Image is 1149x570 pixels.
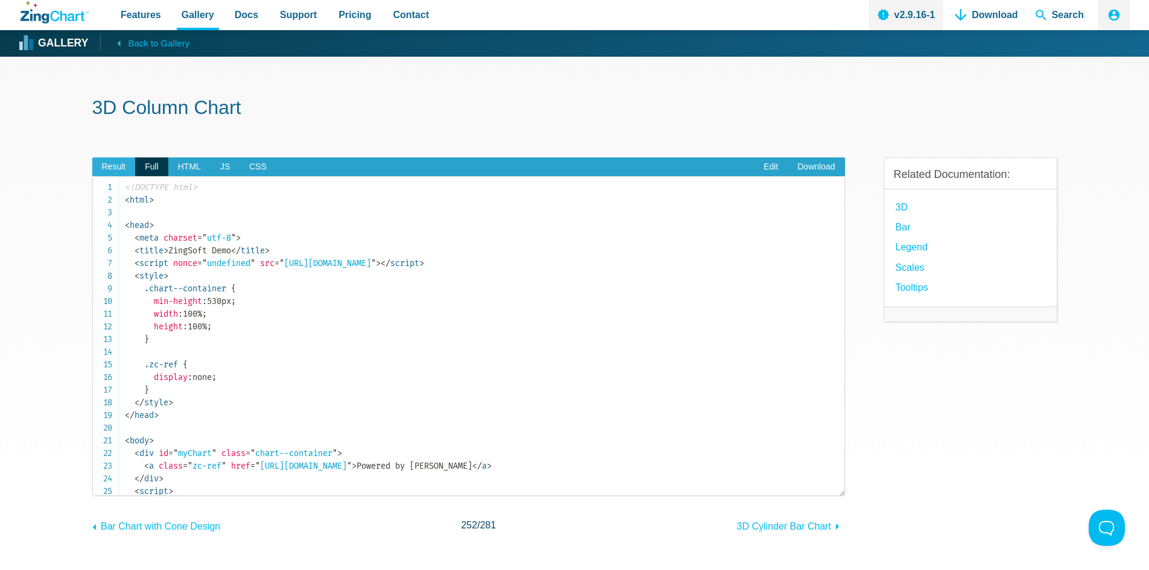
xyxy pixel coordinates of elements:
[376,258,381,268] span: >
[231,233,236,243] span: "
[202,296,207,306] span: :
[245,448,250,458] span: =
[100,34,189,51] a: Back to Gallery
[461,517,496,533] span: /
[347,461,352,471] span: "
[173,448,178,458] span: "
[135,271,139,281] span: <
[144,334,149,344] span: }
[135,397,168,408] span: style
[135,448,139,458] span: <
[480,520,496,530] span: 281
[183,321,188,332] span: :
[250,448,255,458] span: "
[159,461,183,471] span: class
[250,461,255,471] span: =
[280,7,317,23] span: Support
[371,258,376,268] span: "
[197,233,236,243] span: utf-8
[737,521,832,531] span: 3D Cylinder Bar Chart
[188,372,192,382] span: :
[163,245,168,256] span: >
[125,410,154,420] span: head
[159,448,168,458] span: id
[274,258,279,268] span: =
[135,258,139,268] span: <
[245,448,337,458] span: chart--container
[250,258,255,268] span: "
[183,461,226,471] span: zc-ref
[274,258,376,268] span: [URL][DOMAIN_NAME]
[202,309,207,319] span: ;
[381,258,419,268] span: script
[149,435,154,446] span: >
[210,157,239,177] span: JS
[168,486,173,496] span: >
[173,258,197,268] span: nonce
[231,283,236,294] span: {
[144,283,226,294] span: .chart--container
[183,359,188,370] span: {
[144,359,178,370] span: .zc-ref
[337,448,342,458] span: >
[125,220,149,230] span: head
[163,233,197,243] span: charset
[231,461,250,471] span: href
[202,258,207,268] span: "
[737,515,845,534] a: 3D Cylinder Bar Chart
[202,233,207,243] span: "
[154,372,188,382] span: display
[178,309,183,319] span: :
[128,36,189,51] span: Back to Gallery
[135,245,163,256] span: title
[279,258,284,268] span: "
[125,410,135,420] span: </
[125,283,236,408] span: 530px 100% 100% none
[472,461,487,471] span: a
[135,486,139,496] span: <
[788,157,844,177] a: Download
[135,473,144,484] span: </
[125,220,130,230] span: <
[125,435,149,446] span: body
[207,321,212,332] span: ;
[896,199,908,215] a: 3D
[197,233,202,243] span: =
[125,195,130,205] span: <
[212,448,217,458] span: "
[332,448,337,458] span: "
[461,520,477,530] span: 252
[135,473,159,484] span: div
[135,258,168,268] span: script
[144,385,149,395] span: }
[125,195,149,205] span: html
[121,7,161,23] span: Features
[896,239,928,255] a: Legend
[135,448,154,458] span: div
[221,461,226,471] span: "
[487,461,492,471] span: >
[101,521,220,531] span: Bar Chart with Cone Design
[221,448,245,458] span: class
[135,233,159,243] span: meta
[149,220,154,230] span: >
[21,1,89,24] a: ZingChart Logo. Click to return to the homepage
[235,7,258,23] span: Docs
[231,245,265,256] span: title
[135,245,139,256] span: <
[754,157,788,177] a: Edit
[135,486,168,496] span: script
[168,397,173,408] span: >
[144,461,154,471] span: a
[21,34,88,52] a: Gallery
[212,372,217,382] span: ;
[250,461,352,471] span: [URL][DOMAIN_NAME]
[188,461,192,471] span: "
[154,296,202,306] span: min-height
[381,258,390,268] span: </
[896,279,928,296] a: Tooltips
[894,168,1047,182] h3: Related Documentation:
[154,321,183,332] span: height
[38,38,88,49] strong: Gallery
[135,397,144,408] span: </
